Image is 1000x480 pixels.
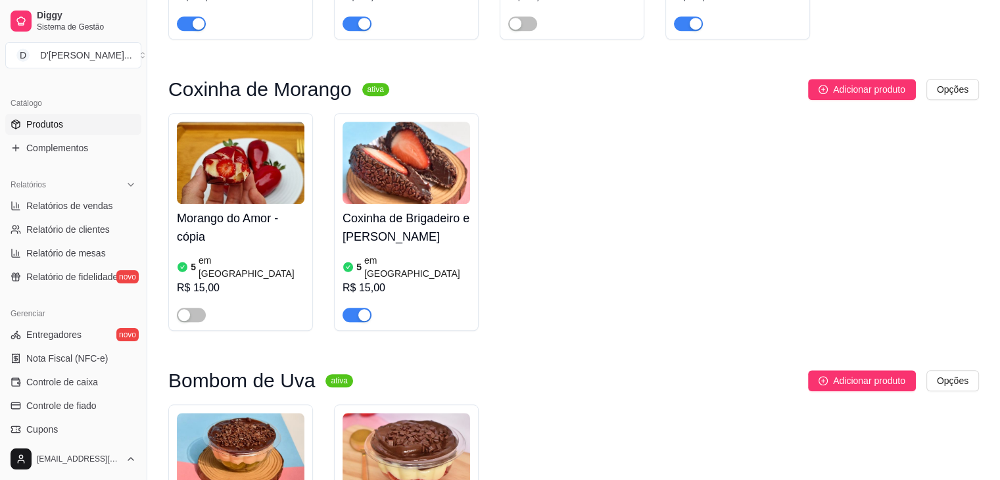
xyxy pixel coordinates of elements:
article: em [GEOGRAPHIC_DATA] [364,254,470,280]
span: plus-circle [819,85,828,94]
img: product-image [177,122,304,204]
span: [EMAIL_ADDRESS][DOMAIN_NAME] [37,454,120,464]
sup: ativa [325,374,352,387]
a: DiggySistema de Gestão [5,5,141,37]
div: Gerenciar [5,303,141,324]
span: Cupons [26,423,58,436]
div: R$ 15,00 [177,280,304,296]
span: Relatórios de vendas [26,199,113,212]
div: R$ 15,00 [343,280,470,296]
h3: Coxinha de Morango [168,82,352,97]
span: Adicionar produto [833,82,905,97]
span: Relatórios [11,180,46,190]
a: Complementos [5,137,141,158]
sup: ativa [362,83,389,96]
a: Relatório de clientes [5,219,141,240]
span: Relatório de clientes [26,223,110,236]
span: Relatório de fidelidade [26,270,118,283]
img: product-image [343,122,470,204]
h4: Coxinha de Brigadeiro e [PERSON_NAME] [343,209,470,246]
div: Catálogo [5,93,141,114]
a: Relatório de mesas [5,243,141,264]
button: Adicionar produto [808,79,916,100]
span: D [16,49,30,62]
span: Controle de fiado [26,399,97,412]
span: plus-circle [819,376,828,385]
button: Opções [926,370,979,391]
span: Entregadores [26,328,82,341]
a: Cupons [5,419,141,440]
h3: Bombom de Uva [168,373,315,389]
article: 5 [191,260,196,274]
span: Complementos [26,141,88,155]
a: Entregadoresnovo [5,324,141,345]
div: D'[PERSON_NAME] ... [40,49,132,62]
span: Relatório de mesas [26,247,106,260]
a: Produtos [5,114,141,135]
button: [EMAIL_ADDRESS][DOMAIN_NAME] [5,443,141,475]
button: Opções [926,79,979,100]
a: Controle de caixa [5,372,141,393]
article: 5 [356,260,362,274]
span: Nota Fiscal (NFC-e) [26,352,108,365]
span: Opções [937,82,968,97]
article: em [GEOGRAPHIC_DATA] [199,254,304,280]
a: Controle de fiado [5,395,141,416]
h4: Morango do Amor - cópia [177,209,304,246]
a: Nota Fiscal (NFC-e) [5,348,141,369]
a: Relatórios de vendas [5,195,141,216]
button: Select a team [5,42,141,68]
span: Controle de caixa [26,375,98,389]
span: Adicionar produto [833,373,905,388]
span: Produtos [26,118,63,131]
span: Sistema de Gestão [37,22,136,32]
button: Adicionar produto [808,370,916,391]
a: Relatório de fidelidadenovo [5,266,141,287]
span: Diggy [37,10,136,22]
span: Opções [937,373,968,388]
